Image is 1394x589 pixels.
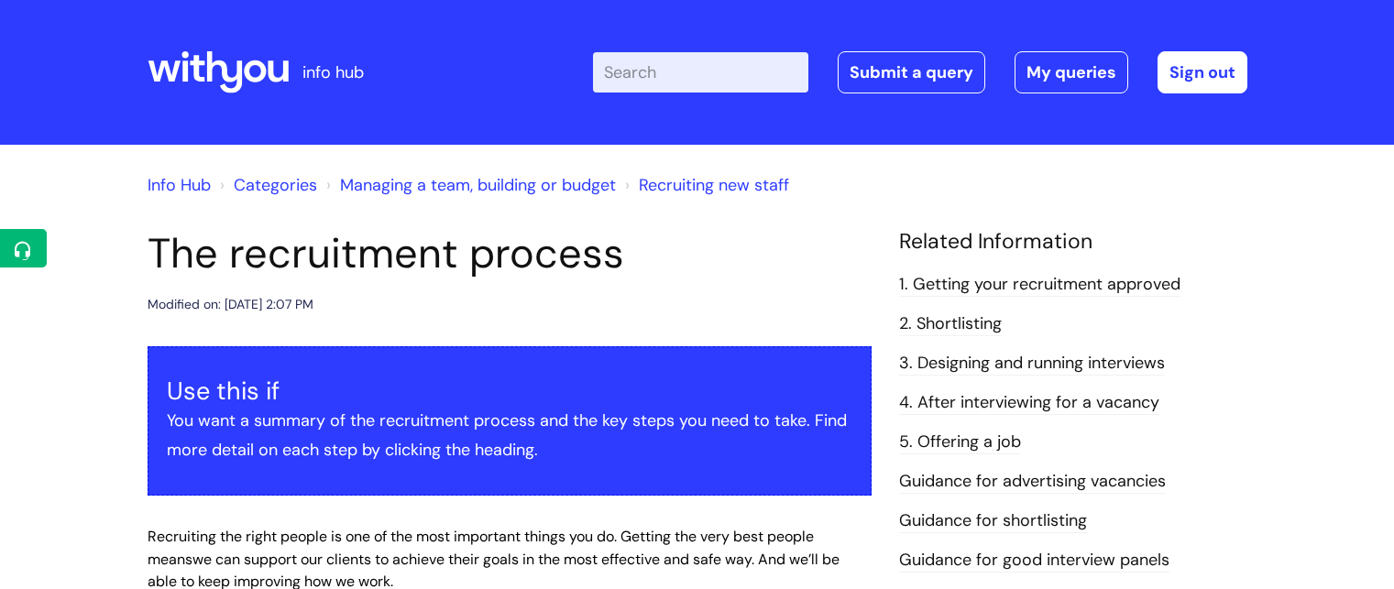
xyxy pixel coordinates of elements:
[148,229,872,278] h1: The recruitment process
[1158,51,1247,93] a: Sign out
[148,527,814,569] span: Recruiting the right people is one of the most important things you do. Getting the very best peo...
[899,273,1180,297] a: 1. Getting your recruitment approved
[215,170,317,200] li: Solution home
[593,52,808,93] input: Search
[593,51,1247,93] div: | -
[899,549,1169,573] a: Guidance for good interview panels
[899,352,1165,376] a: 3. Designing and running interviews
[167,376,852,406] h3: Use this if
[899,431,1021,454] a: 5. Offering a job
[899,391,1159,415] a: 4. After interviewing for a vacancy
[899,229,1247,255] h4: Related Information
[234,174,317,196] a: Categories
[340,174,616,196] a: Managing a team, building or budget
[899,312,1002,336] a: 2. Shortlisting
[838,51,985,93] a: Submit a query
[1015,51,1128,93] a: My queries
[148,174,211,196] a: Info Hub
[167,406,852,465] p: You want a summary of the recruitment process and the key steps you need to take. Find more detai...
[620,170,789,200] li: Recruiting new staff
[899,509,1087,533] a: Guidance for shortlisting
[899,470,1166,494] a: Guidance for advertising vacancies
[322,170,616,200] li: Managing a team, building or budget
[302,58,364,87] p: info hub
[148,293,313,316] div: Modified on: [DATE] 2:07 PM
[639,174,789,196] a: Recruiting new staff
